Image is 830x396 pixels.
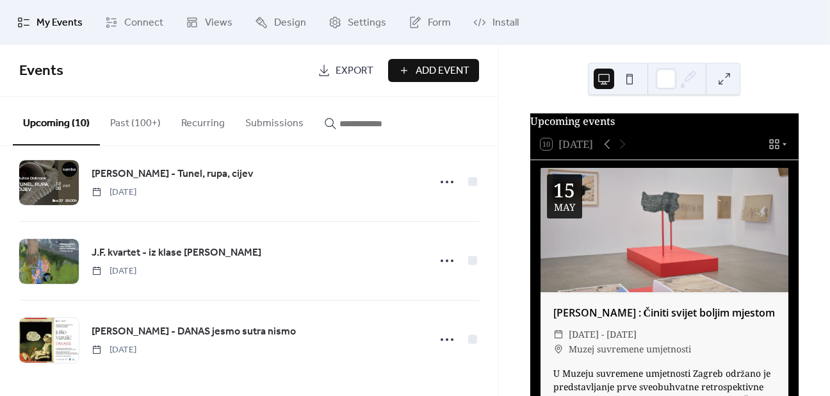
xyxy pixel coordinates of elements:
[92,186,136,199] span: [DATE]
[19,57,63,85] span: Events
[428,15,451,31] span: Form
[171,97,235,144] button: Recurring
[92,324,296,340] a: [PERSON_NAME] - DANAS jesmo sutra nismo
[553,327,564,342] div: ​
[245,5,316,40] a: Design
[388,59,479,82] button: Add Event
[235,97,314,144] button: Submissions
[530,113,799,129] div: Upcoming events
[92,167,253,182] span: [PERSON_NAME] - Tunel, rupa, cijev
[569,327,637,342] span: [DATE] - [DATE]
[37,15,83,31] span: My Events
[124,15,163,31] span: Connect
[348,15,386,31] span: Settings
[176,5,242,40] a: Views
[319,5,396,40] a: Settings
[541,305,788,320] div: [PERSON_NAME] : Činiti svijet boljim mjestom
[308,59,383,82] a: Export
[92,245,261,261] a: J.F. kvartet - iz klase [PERSON_NAME]
[492,15,519,31] span: Install
[554,202,575,212] div: May
[464,5,528,40] a: Install
[553,181,575,200] div: 15
[8,5,92,40] a: My Events
[13,97,100,145] button: Upcoming (10)
[92,343,136,357] span: [DATE]
[336,63,373,79] span: Export
[92,166,253,183] a: [PERSON_NAME] - Tunel, rupa, cijev
[569,342,691,357] span: Muzej suvremene umjetnosti
[100,97,171,144] button: Past (100+)
[399,5,460,40] a: Form
[274,15,306,31] span: Design
[205,15,232,31] span: Views
[416,63,469,79] span: Add Event
[553,342,564,357] div: ​
[92,265,136,278] span: [DATE]
[95,5,173,40] a: Connect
